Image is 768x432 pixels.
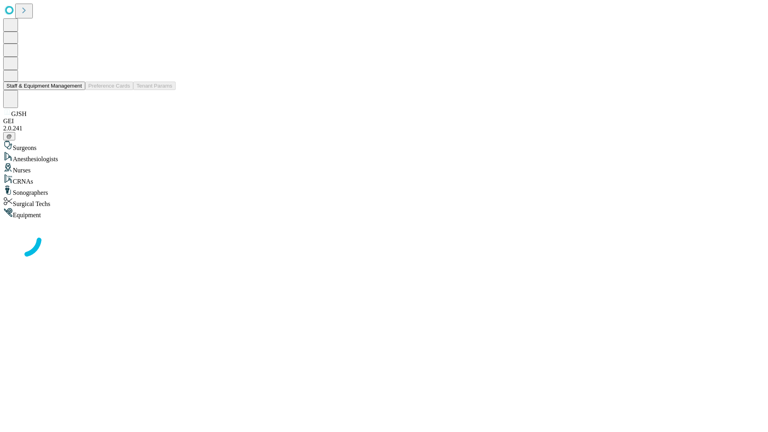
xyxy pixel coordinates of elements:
[3,196,765,208] div: Surgical Techs
[3,118,765,125] div: GEI
[3,140,765,152] div: Surgeons
[133,82,176,90] button: Tenant Params
[3,152,765,163] div: Anesthesiologists
[3,132,15,140] button: @
[3,163,765,174] div: Nurses
[3,82,85,90] button: Staff & Equipment Management
[11,110,26,117] span: GJSH
[3,174,765,185] div: CRNAs
[3,208,765,219] div: Equipment
[6,133,12,139] span: @
[3,185,765,196] div: Sonographers
[85,82,133,90] button: Preference Cards
[3,125,765,132] div: 2.0.241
